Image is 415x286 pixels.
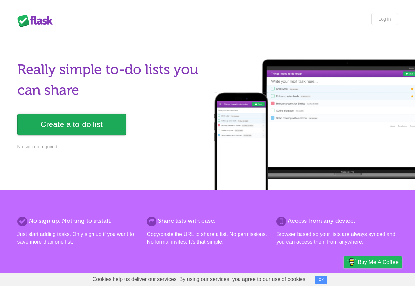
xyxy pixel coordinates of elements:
img: Buy me a coffee [347,257,356,268]
a: Log in [371,13,398,25]
h1: Really simple to-do lists you can share [17,59,204,101]
p: Just start adding tasks. Only sign up if you want to save more than one list. [17,230,139,246]
h2: No sign up. Nothing to install. [17,217,139,225]
span: Cookies help us deliver our services. By using our services, you agree to our use of cookies. [86,273,314,286]
p: No sign up required [17,143,204,150]
p: Copy/paste the URL to share a list. No permissions. No formal invites. It's that simple. [147,230,268,246]
p: Browser based so your lists are always synced and you can access them from anywhere. [276,230,398,246]
span: Buy me a coffee [358,257,399,268]
h2: Access from any device. [276,217,398,225]
a: Buy me a coffee [344,256,402,268]
button: OK [315,276,328,284]
div: Flask Lists [17,15,57,27]
h2: Share lists with ease. [147,217,268,225]
a: Create a to-do list [17,114,126,135]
